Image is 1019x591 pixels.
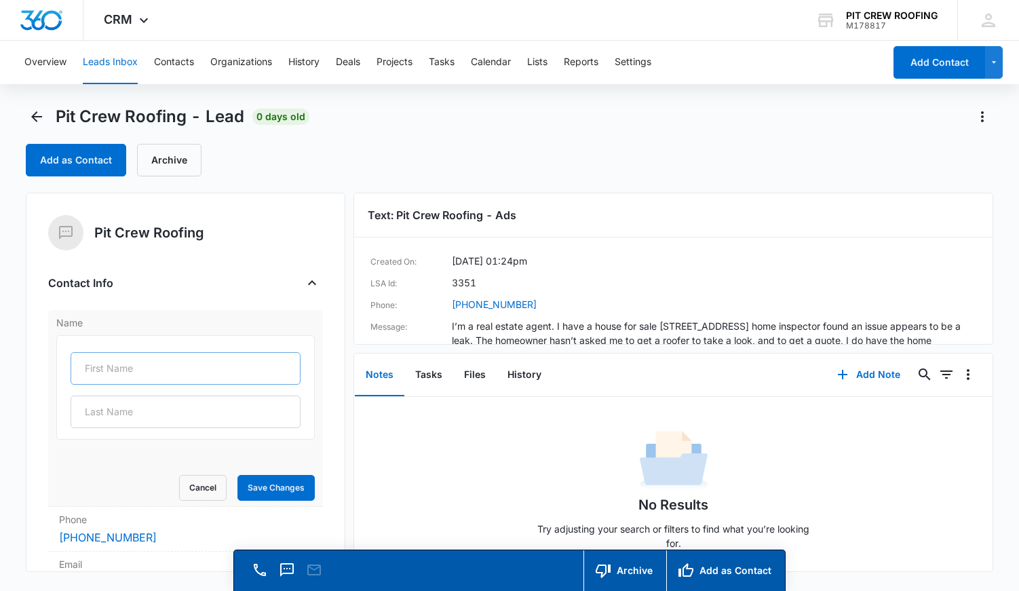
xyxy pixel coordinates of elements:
[666,550,785,591] button: Add as Contact
[640,427,708,495] img: No Data
[893,46,985,79] button: Add Contact
[250,560,269,579] button: Call
[252,109,309,125] span: 0 days old
[301,272,323,294] button: Close
[71,396,301,428] input: Last Name
[404,354,453,396] button: Tasks
[972,106,993,128] button: Actions
[59,512,313,527] label: Phone
[277,569,296,580] a: Text
[377,41,412,84] button: Projects
[26,106,47,128] button: Back
[56,107,244,127] span: Pit Crew Roofing - Lead
[957,364,979,385] button: Overflow Menu
[104,12,132,26] span: CRM
[564,41,598,84] button: Reports
[355,354,404,396] button: Notes
[210,41,272,84] button: Organizations
[83,41,138,84] button: Leads Inbox
[531,522,816,550] p: Try adjusting your search or filters to find what you’re looking for.
[94,223,204,243] h5: Pit Crew Roofing
[936,364,957,385] button: Filters
[638,495,708,515] h1: No Results
[370,275,452,292] dt: LSA Id:
[452,275,476,292] dd: 3351
[429,41,455,84] button: Tasks
[56,316,315,330] label: Name
[48,275,113,291] h4: Contact Info
[154,41,194,84] button: Contacts
[615,41,651,84] button: Settings
[26,144,126,176] button: Add as Contact
[370,254,452,270] dt: Created On:
[48,507,324,552] div: Phone[PHONE_NUMBER]
[368,207,979,223] h3: Text: Pit Crew Roofing - Ads
[452,297,537,313] a: [PHONE_NUMBER]
[237,475,315,501] button: Save Changes
[71,352,301,385] input: First Name
[497,354,552,396] button: History
[277,560,296,579] button: Text
[24,41,66,84] button: Overview
[137,144,201,176] button: Archive
[914,364,936,385] button: Search...
[370,297,452,313] dt: Phone:
[452,319,976,362] dd: I’m a real estate agent. I have a house for sale [STREET_ADDRESS] home inspector found an issue a...
[288,41,320,84] button: History
[336,41,360,84] button: Deals
[59,529,157,546] a: [PHONE_NUMBER]
[452,254,527,270] dd: [DATE] 01:24pm
[250,569,269,580] a: Call
[583,550,666,591] button: Archive
[471,41,511,84] button: Calendar
[527,41,547,84] button: Lists
[846,10,938,21] div: account name
[179,475,227,501] button: Cancel
[453,354,497,396] button: Files
[370,319,452,362] dt: Message:
[846,21,938,31] div: account id
[824,358,914,391] button: Add Note
[59,557,313,571] label: Email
